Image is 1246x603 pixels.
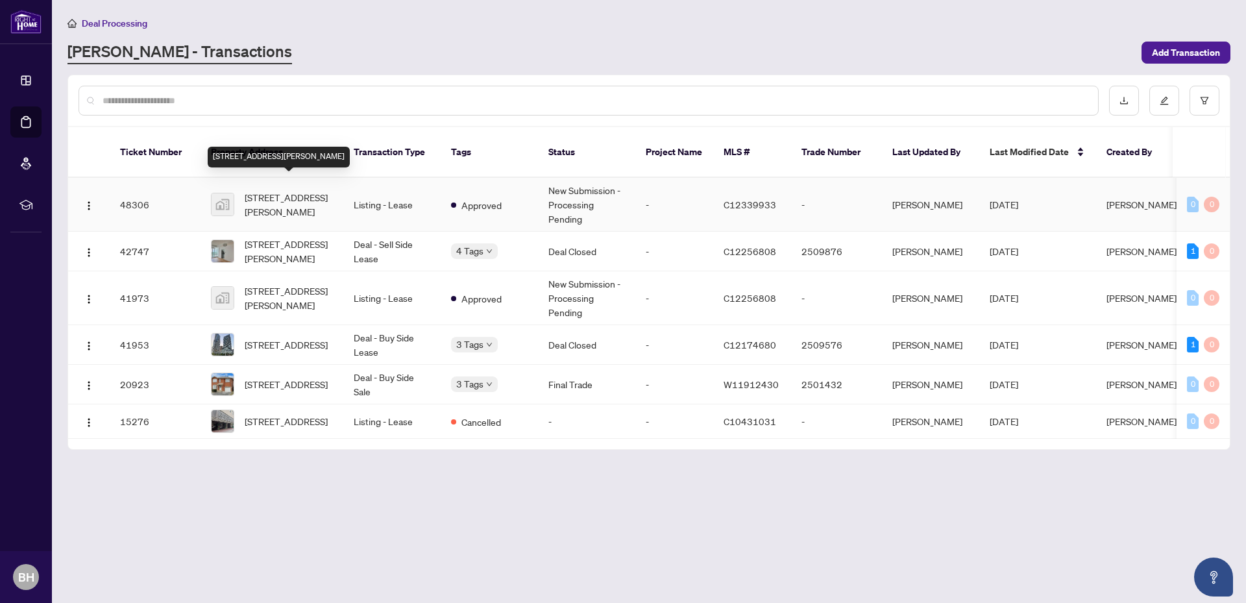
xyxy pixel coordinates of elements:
td: [PERSON_NAME] [882,271,979,325]
th: Tags [441,127,538,178]
button: edit [1149,86,1179,116]
span: [DATE] [990,415,1018,427]
button: download [1109,86,1139,116]
th: Transaction Type [343,127,441,178]
span: C12256808 [724,292,776,304]
td: 2501432 [791,365,882,404]
span: [PERSON_NAME] [1106,245,1177,257]
a: [PERSON_NAME] - Transactions [67,41,292,64]
span: BH [18,568,34,586]
td: [PERSON_NAME] [882,404,979,439]
td: New Submission - Processing Pending [538,271,635,325]
div: [STREET_ADDRESS][PERSON_NAME] [208,147,350,167]
td: - [635,178,713,232]
span: [DATE] [990,339,1018,351]
span: [STREET_ADDRESS][PERSON_NAME] [245,190,333,219]
td: - [538,404,635,439]
span: [PERSON_NAME] [1106,292,1177,304]
div: 0 [1187,376,1199,392]
td: Deal - Sell Side Lease [343,232,441,271]
span: down [486,381,493,388]
img: logo [10,10,42,34]
td: - [791,178,882,232]
td: 2509876 [791,232,882,271]
th: Last Updated By [882,127,979,178]
button: Logo [79,374,99,395]
span: 3 Tags [456,337,483,352]
span: Approved [461,291,502,306]
span: 3 Tags [456,376,483,391]
td: Deal Closed [538,325,635,365]
td: 41953 [110,325,201,365]
th: Last Modified Date [979,127,1096,178]
img: Logo [84,294,94,304]
span: [STREET_ADDRESS][PERSON_NAME] [245,237,333,265]
span: [STREET_ADDRESS][PERSON_NAME] [245,284,333,312]
td: [PERSON_NAME] [882,325,979,365]
span: 4 Tags [456,243,483,258]
td: [PERSON_NAME] [882,365,979,404]
img: thumbnail-img [212,373,234,395]
td: - [635,232,713,271]
img: thumbnail-img [212,287,234,309]
td: [PERSON_NAME] [882,178,979,232]
th: Ticket Number [110,127,201,178]
th: Status [538,127,635,178]
span: Add Transaction [1152,42,1220,63]
div: 0 [1204,337,1219,352]
th: Property Address [201,127,343,178]
td: - [791,271,882,325]
div: 0 [1204,197,1219,212]
td: Final Trade [538,365,635,404]
div: 0 [1204,290,1219,306]
span: [DATE] [990,199,1018,210]
th: Created By [1096,127,1174,178]
td: 2509576 [791,325,882,365]
button: Logo [79,241,99,262]
span: [STREET_ADDRESS] [245,414,328,428]
img: Logo [84,341,94,351]
td: - [635,365,713,404]
span: filter [1200,96,1209,105]
div: 1 [1187,243,1199,259]
div: 0 [1204,243,1219,259]
button: Logo [79,411,99,432]
td: [PERSON_NAME] [882,232,979,271]
span: C12174680 [724,339,776,351]
img: thumbnail-img [212,240,234,262]
td: Listing - Lease [343,178,441,232]
span: down [486,341,493,348]
span: [PERSON_NAME] [1106,415,1177,427]
span: C12339933 [724,199,776,210]
th: Trade Number [791,127,882,178]
button: Logo [79,288,99,308]
span: [DATE] [990,245,1018,257]
td: - [791,404,882,439]
th: MLS # [713,127,791,178]
span: download [1119,96,1129,105]
td: Listing - Lease [343,271,441,325]
span: down [486,248,493,254]
button: Logo [79,194,99,215]
td: New Submission - Processing Pending [538,178,635,232]
img: thumbnail-img [212,193,234,215]
td: 41973 [110,271,201,325]
div: 0 [1187,290,1199,306]
span: [PERSON_NAME] [1106,199,1177,210]
span: Approved [461,198,502,212]
span: [STREET_ADDRESS] [245,338,328,352]
span: Deal Processing [82,18,147,29]
td: - [635,325,713,365]
th: Project Name [635,127,713,178]
img: Logo [84,247,94,258]
td: Deal Closed [538,232,635,271]
td: - [635,271,713,325]
td: Listing - Lease [343,404,441,439]
td: 15276 [110,404,201,439]
span: edit [1160,96,1169,105]
div: 1 [1187,337,1199,352]
button: Open asap [1194,558,1233,597]
td: 48306 [110,178,201,232]
span: C10431031 [724,415,776,427]
span: [DATE] [990,378,1018,390]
